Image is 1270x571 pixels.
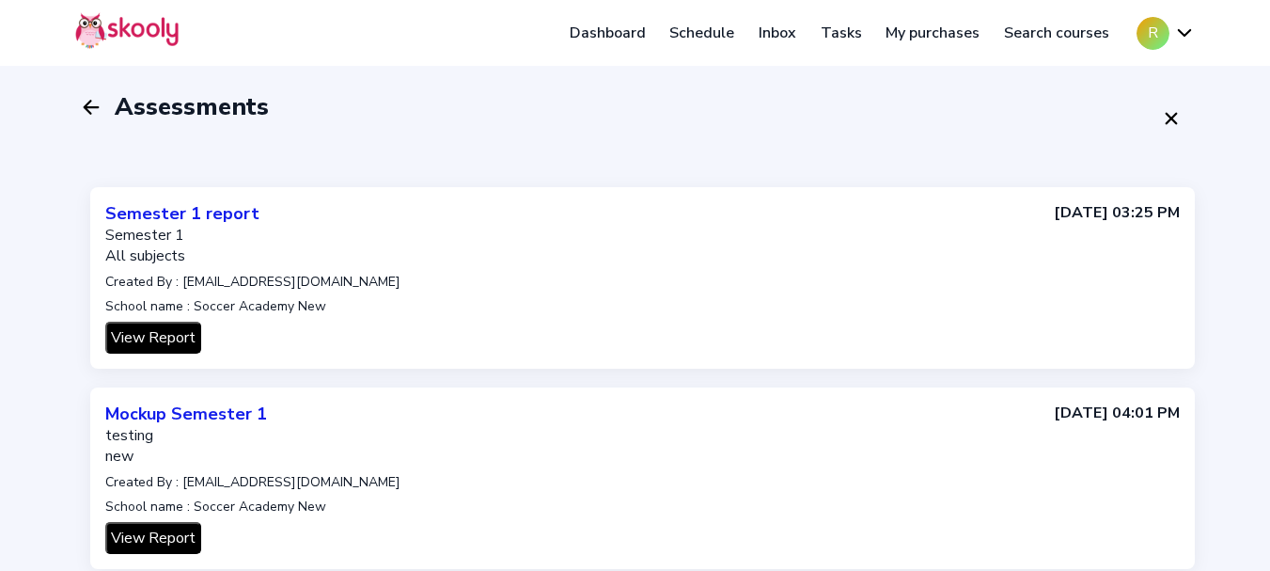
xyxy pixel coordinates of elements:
div: Mockup Semester 1 [105,403,400,425]
div: testing [105,425,400,446]
button: View Report [105,322,201,354]
a: My purchases [873,18,992,48]
button: close [1155,90,1187,146]
div: All subjects [105,246,400,266]
a: Inbox [746,18,808,48]
p: School name : Soccer Academy New [105,498,400,515]
span: Assessments [115,90,269,123]
div: new [105,446,400,467]
div: Semester 1 report [105,202,400,225]
div: Semester 1 [105,225,400,246]
ion-icon: arrow back outline [80,96,102,119]
a: Tasks [808,18,874,48]
a: Schedule [658,18,747,48]
h4: [DATE] 03:25 PM [1054,202,1180,223]
a: Search courses [992,18,1121,48]
img: Skooly [75,12,179,49]
p: School name : Soccer Academy New [105,297,400,315]
h4: [DATE] 04:01 PM [1054,403,1180,423]
button: Rchevron down outline [1137,17,1195,50]
a: Dashboard [557,18,658,48]
button: View Report [105,522,201,554]
button: arrow back outline [75,91,107,123]
ion-icon: close [1160,107,1183,130]
p: Created By : [EMAIL_ADDRESS][DOMAIN_NAME] [105,473,400,491]
p: Created By : [EMAIL_ADDRESS][DOMAIN_NAME] [105,273,400,291]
